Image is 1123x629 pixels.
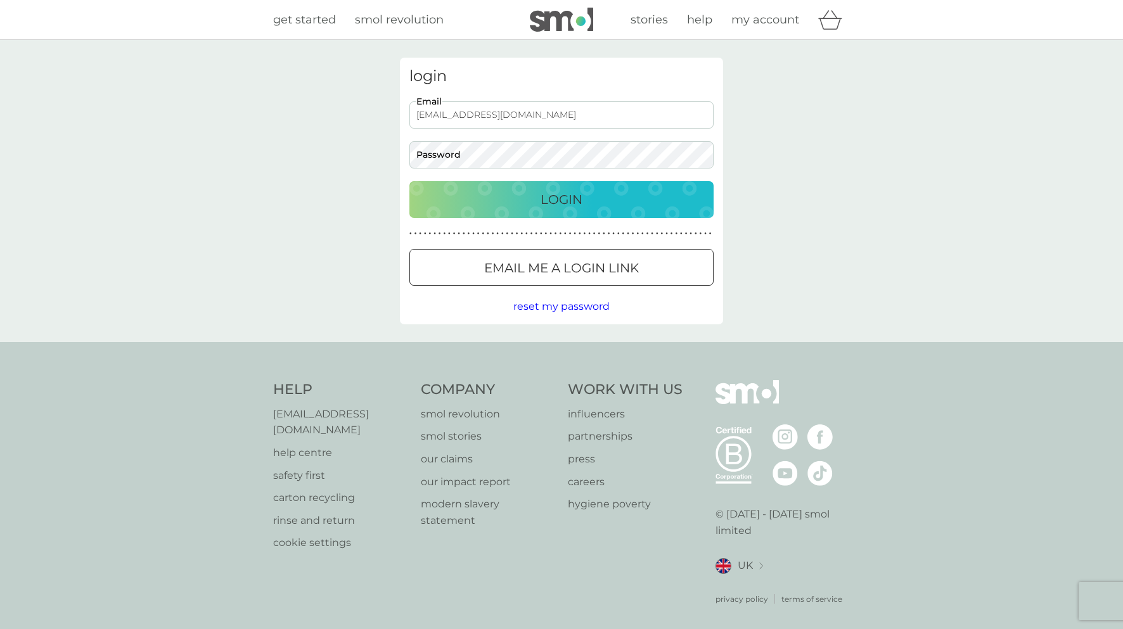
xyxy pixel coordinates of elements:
a: terms of service [781,593,842,605]
p: ● [482,231,484,237]
img: visit the smol Tiktok page [807,461,833,486]
p: ● [535,231,537,237]
a: rinse and return [273,512,408,529]
button: Email me a login link [409,249,714,286]
p: Login [541,189,582,210]
p: ● [704,231,707,237]
a: influencers [568,406,683,423]
p: ● [409,231,412,237]
p: ● [603,231,605,237]
span: reset my password [513,300,610,312]
p: Email me a login link [484,258,639,278]
h3: login [409,67,714,86]
a: our claims [421,451,556,467]
p: ● [700,231,702,237]
p: ● [477,231,480,237]
a: smol revolution [355,11,444,29]
button: reset my password [513,298,610,315]
p: ● [424,231,427,237]
p: ● [487,231,489,237]
p: ● [622,231,625,237]
a: press [568,451,683,467]
p: ● [472,231,475,237]
p: ● [661,231,664,237]
p: ● [506,231,509,237]
img: smol [716,380,779,423]
img: visit the smol Instagram page [773,424,798,450]
img: UK flag [716,558,731,574]
a: safety first [273,467,408,484]
p: ● [641,231,644,237]
div: basket [818,7,850,32]
p: ● [695,231,697,237]
p: ● [496,231,499,237]
img: smol [530,8,593,32]
p: ● [617,231,620,237]
p: ● [545,231,548,237]
p: ● [555,231,557,237]
p: ● [414,231,417,237]
a: [EMAIL_ADDRESS][DOMAIN_NAME] [273,406,408,438]
p: ● [680,231,683,237]
a: our impact report [421,474,556,490]
a: hygiene poverty [568,496,683,512]
a: cookie settings [273,535,408,551]
a: partnerships [568,428,683,445]
p: ● [448,231,451,237]
p: ● [549,231,552,237]
p: ● [443,231,446,237]
img: visit the smol Youtube page [773,461,798,486]
a: carton recycling [273,490,408,506]
span: help [687,13,712,27]
p: ● [651,231,653,237]
p: ● [559,231,561,237]
p: ● [593,231,596,237]
img: select a new location [759,562,763,569]
a: my account [731,11,799,29]
p: ● [579,231,581,237]
p: ● [574,231,576,237]
h4: Work With Us [568,380,683,400]
a: careers [568,474,683,490]
p: ● [453,231,456,237]
p: ● [525,231,528,237]
p: ● [530,231,533,237]
a: help centre [273,445,408,461]
span: my account [731,13,799,27]
a: get started [273,11,336,29]
span: UK [738,557,753,574]
button: Login [409,181,714,218]
a: help [687,11,712,29]
p: ● [646,231,649,237]
p: ● [569,231,572,237]
a: stories [631,11,668,29]
p: ● [665,231,668,237]
a: privacy policy [716,593,768,605]
span: get started [273,13,336,27]
p: ● [612,231,615,237]
p: ● [632,231,634,237]
a: smol revolution [421,406,556,423]
h4: Company [421,380,556,400]
p: ● [685,231,688,237]
p: © [DATE] - [DATE] smol limited [716,506,850,538]
a: smol stories [421,428,556,445]
p: ● [598,231,600,237]
p: ● [636,231,639,237]
p: ● [675,231,677,237]
a: modern slavery statement [421,496,556,528]
p: ● [588,231,591,237]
